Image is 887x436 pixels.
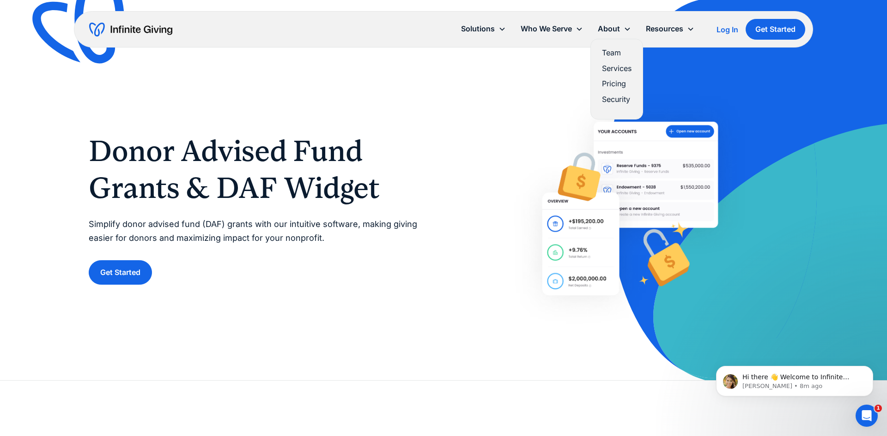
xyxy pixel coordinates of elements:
[602,78,632,90] a: Pricing
[875,405,882,412] span: 1
[856,405,878,427] iframe: Intercom live chat
[521,23,572,35] div: Who We Serve
[602,62,632,75] a: Services
[638,19,702,39] div: Resources
[513,19,590,39] div: Who We Serve
[646,23,683,35] div: Resources
[89,260,152,285] a: Get Started
[590,39,643,119] nav: About
[717,26,738,33] div: Log In
[598,23,620,35] div: About
[89,132,425,206] h1: Donor Advised Fund Grants & DAF Widget
[717,24,738,35] a: Log In
[509,89,751,328] img: Help donors easily give DAF grants to your nonprofit with Infinite Giving’s Donor Advised Fund so...
[454,19,513,39] div: Solutions
[89,217,425,245] p: Simplify donor advised fund (DAF) grants with our intuitive software, making giving easier for do...
[746,19,805,40] a: Get Started
[602,47,632,59] a: Team
[702,346,887,411] iframe: Intercom notifications message
[602,93,632,106] a: Security
[590,19,638,39] div: About
[461,23,495,35] div: Solutions
[89,22,172,37] a: home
